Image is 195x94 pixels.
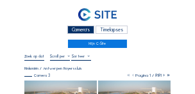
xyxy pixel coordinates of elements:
a: C-SITE Logo [24,7,171,24]
a: Mijn C-Site [68,40,126,48]
input: Zoek op datum 󰅀 [24,54,44,59]
div: Rinkoniën / Antwerpen Royerssluis [24,67,82,70]
img: C-SITE Logo [78,8,117,21]
div: Camera's [67,26,94,35]
div: Timelapses [96,26,128,35]
div: Camera 3 [24,74,50,78]
span: Pagina 1 / 8181 [135,72,162,78]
